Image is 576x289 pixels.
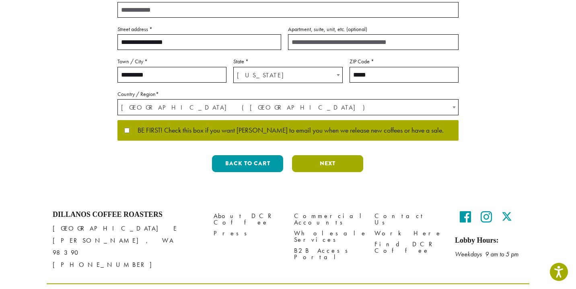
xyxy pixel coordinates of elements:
[233,56,342,67] label: State
[374,210,443,228] a: Contact Us
[294,228,362,245] a: Wholesale Services
[346,25,367,33] span: (optional)
[294,245,362,263] a: B2B Access Portal
[455,250,518,258] em: Weekdays 9 am to 5 pm
[350,56,459,67] label: ZIP Code
[294,210,362,228] a: Commercial Accounts
[117,56,226,67] label: Town / City
[234,67,342,83] span: Washington
[117,24,281,34] label: Street address
[292,155,363,172] button: Next
[374,228,443,239] a: Work Here
[124,128,130,133] input: BE FIRST! Check this box if you want [PERSON_NAME] to email you when we release new coffees or ha...
[212,155,283,172] button: Back to cart
[233,67,342,83] span: State
[130,127,444,134] span: BE FIRST! Check this box if you want [PERSON_NAME] to email you when we release new coffees or ha...
[455,236,523,245] h5: Lobby Hours:
[374,239,443,256] a: Find DCR Coffee
[53,222,202,271] p: [GEOGRAPHIC_DATA] E [PERSON_NAME], WA 98390 [PHONE_NUMBER]
[53,210,202,219] h4: Dillanos Coffee Roasters
[118,100,458,115] span: United States (US)
[214,210,282,228] a: About DCR Coffee
[117,99,459,115] span: Country / Region
[214,228,282,239] a: Press
[288,24,459,34] label: Apartment, suite, unit, etc.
